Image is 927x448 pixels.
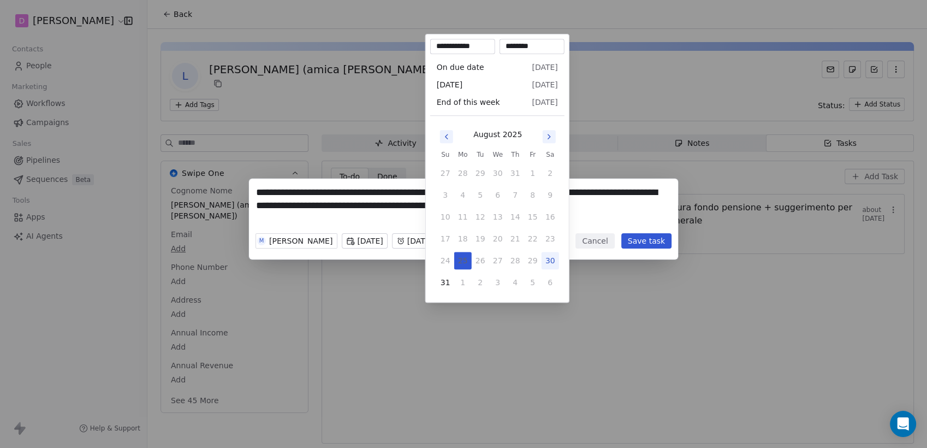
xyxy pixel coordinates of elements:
button: Go to next month [542,129,557,144]
button: 6 [489,186,507,204]
th: Monday [454,149,472,160]
button: 21 [507,230,524,247]
button: 29 [472,164,489,182]
button: 13 [489,208,507,226]
button: 1 [454,274,472,291]
button: 27 [489,252,507,269]
button: 31 [507,164,524,182]
th: Sunday [437,149,454,160]
th: Tuesday [472,149,489,160]
button: 16 [542,208,559,226]
button: 31 [437,274,454,291]
th: Friday [524,149,542,160]
button: 5 [524,274,542,291]
button: 23 [542,230,559,247]
button: 30 [489,164,507,182]
th: Thursday [507,149,524,160]
button: 29 [524,252,542,269]
button: 14 [507,208,524,226]
button: 27 [437,164,454,182]
button: 6 [542,274,559,291]
button: 10 [437,208,454,226]
button: 15 [524,208,542,226]
span: [DATE] [532,97,557,108]
span: End of this week [437,97,500,108]
th: Saturday [542,149,559,160]
button: 28 [454,164,472,182]
button: 11 [454,208,472,226]
button: 26 [472,252,489,269]
button: 7 [507,186,524,204]
button: 3 [489,274,507,291]
button: 19 [472,230,489,247]
button: 1 [524,164,542,182]
span: [DATE] [532,62,557,73]
button: 2 [472,274,489,291]
button: 30 [542,252,559,269]
button: 25 [454,252,472,269]
button: 3 [437,186,454,204]
button: 12 [472,208,489,226]
div: August 2025 [473,129,522,140]
button: 9 [542,186,559,204]
button: 4 [454,186,472,204]
button: 28 [507,252,524,269]
button: 24 [437,252,454,269]
th: Wednesday [489,149,507,160]
button: 18 [454,230,472,247]
button: 20 [489,230,507,247]
span: [DATE] [532,79,557,90]
span: On due date [437,62,484,73]
button: 4 [507,274,524,291]
button: 22 [524,230,542,247]
button: 5 [472,186,489,204]
button: 17 [437,230,454,247]
button: 2 [542,164,559,182]
span: [DATE] [437,79,462,90]
button: Go to previous month [439,129,454,144]
button: 8 [524,186,542,204]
